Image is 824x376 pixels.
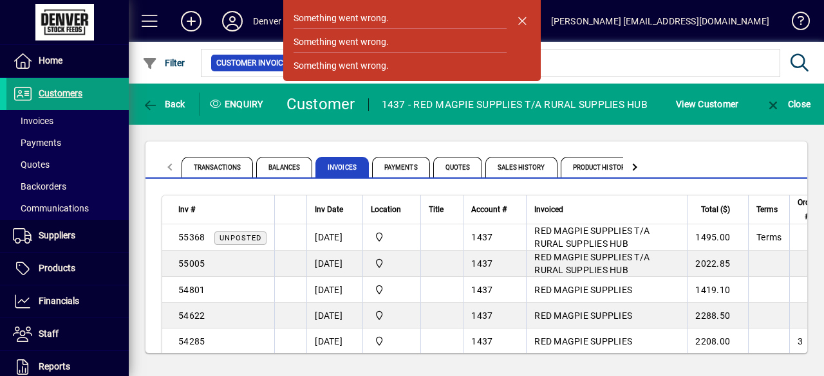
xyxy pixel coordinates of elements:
app-page-header-button: Back [129,93,200,116]
span: Order # [798,195,816,224]
span: Backorders [13,181,66,192]
span: Inv # [178,202,195,217]
div: Account # [471,202,518,217]
span: DENVER STOCKFEEDS LTD [371,334,413,348]
span: 55005 [178,258,205,269]
span: RED MAGPIE SUPPLIES [534,285,632,295]
div: 1437 - RED MAGPIE SUPPLIES T/A RURAL SUPPLIES HUB [382,94,648,115]
a: Backorders [6,175,129,197]
td: 2022.85 [687,251,748,277]
button: Profile [212,10,253,33]
span: Customers [39,88,82,98]
span: DENVER STOCKFEEDS LTD [371,283,413,297]
span: Reports [39,361,70,372]
div: [PERSON_NAME] [EMAIL_ADDRESS][DOMAIN_NAME] [551,11,769,31]
span: DENVER STOCKFEEDS LTD [371,309,413,323]
td: 2288.50 [687,303,748,328]
td: 1419.10 [687,277,748,303]
span: Filter [142,58,185,68]
button: Filter [139,51,189,75]
span: Home [39,55,62,66]
app-page-header-button: Close enquiry [752,93,824,116]
span: DENVER STOCKFEEDS LTD [371,230,413,244]
span: Payments [372,157,430,177]
span: Location [371,202,401,217]
span: RED MAGPIE SUPPLIES T/A RURAL SUPPLIES HUB [534,226,650,249]
span: Products [39,263,75,273]
span: 54801 [178,285,205,295]
span: Title [429,202,444,217]
span: 55368 [178,232,205,242]
span: 54285 [178,336,205,346]
td: [DATE] [306,303,362,328]
span: View Customer [676,94,738,114]
td: [DATE] [306,328,362,354]
span: Terms [756,202,778,217]
a: Products [6,253,129,285]
span: Sales History [485,157,557,177]
span: Back [142,99,185,109]
td: 2208.00 [687,328,748,354]
div: Invoiced [534,202,679,217]
div: Total ($) [695,202,742,217]
span: Payments [13,138,61,148]
span: Customer Invoice [216,57,288,69]
td: 1495.00 [687,224,748,251]
span: 54622 [178,310,205,321]
div: Customer [286,94,355,114]
span: Terms [756,232,782,242]
a: Payments [6,132,129,154]
span: Total ($) [701,202,730,217]
span: Quotes [13,159,50,170]
span: Suppliers [39,230,75,240]
button: Back [139,93,189,116]
div: Inv # [178,202,267,217]
div: Title [429,202,455,217]
div: Inv Date [315,202,355,217]
span: 1437 [471,258,492,269]
span: DENVER STOCKFEEDS LTD [371,256,413,271]
span: Account # [471,202,507,217]
div: Enquiry [200,94,277,114]
button: View Customer [673,93,742,116]
span: Transactions [182,157,253,177]
a: Knowledge Base [782,3,808,44]
td: [DATE] [306,277,362,303]
span: Invoiced [534,202,563,217]
button: Add [171,10,212,33]
span: Unposted [220,234,261,242]
a: Home [6,45,129,77]
span: 1437 [471,336,492,346]
span: Invoices [13,116,53,126]
a: Communications [6,197,129,219]
a: Staff [6,318,129,350]
span: 1437 [471,310,492,321]
span: Balances [256,157,312,177]
span: Staff [39,328,59,339]
span: RED MAGPIE SUPPLIES [534,310,632,321]
span: Financials [39,296,79,306]
span: Invoices [315,157,369,177]
td: [DATE] [306,224,362,251]
span: Inv Date [315,202,343,217]
div: Denver Stock Feeds Limited [253,11,366,31]
td: [DATE] [306,251,362,277]
div: Location [371,202,413,217]
span: RED MAGPIE SUPPLIES T/A RURAL SUPPLIES HUB [534,252,650,275]
span: 1437 [471,285,492,295]
span: Quotes [433,157,483,177]
span: 3 [798,336,803,346]
span: Close [765,99,810,109]
span: Product History [561,157,642,177]
a: Suppliers [6,220,129,252]
button: Close [762,93,814,116]
a: Financials [6,285,129,318]
span: 1437 [471,232,492,242]
a: Invoices [6,110,129,132]
span: Communications [13,203,89,213]
span: RED MAGPIE SUPPLIES [534,336,632,346]
a: Quotes [6,154,129,175]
